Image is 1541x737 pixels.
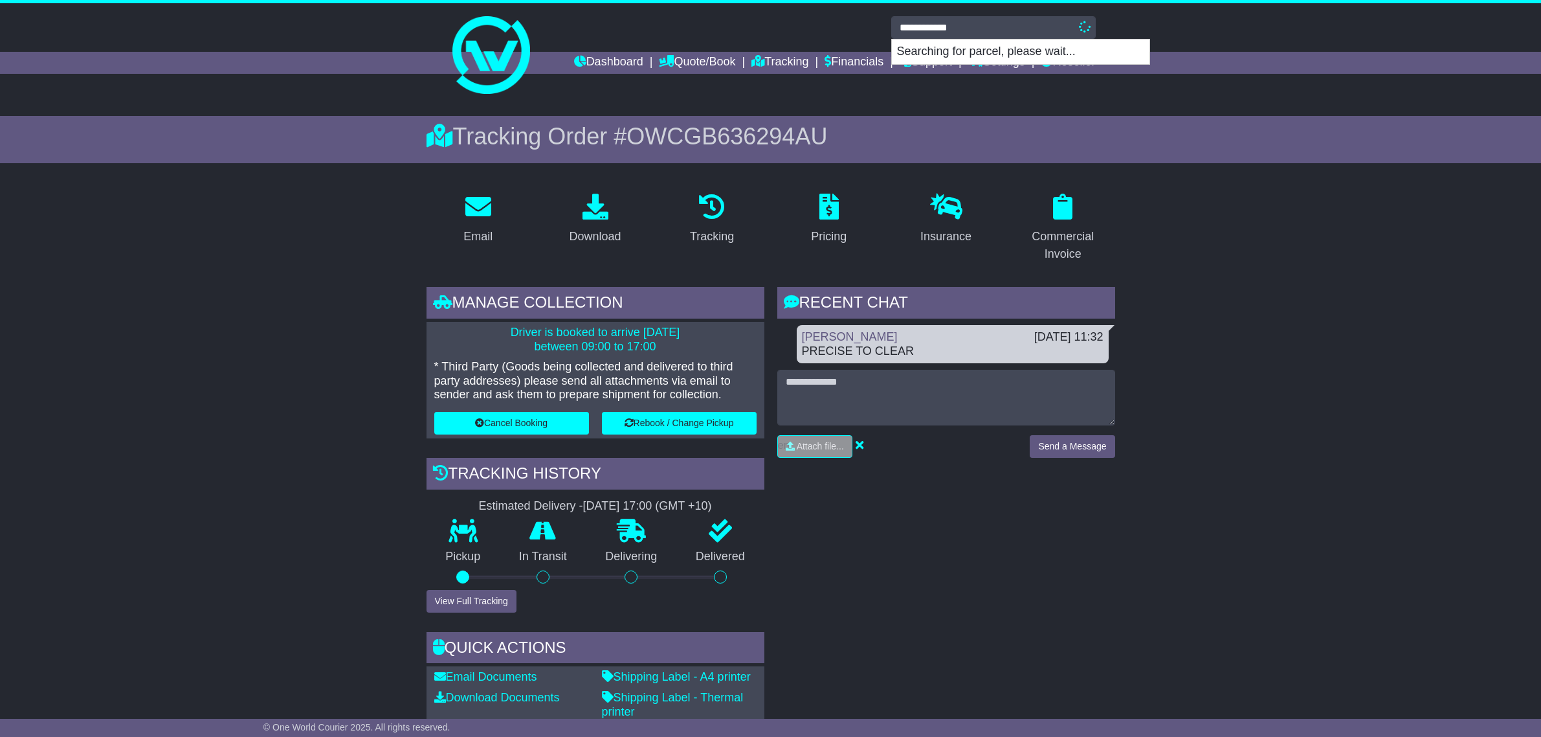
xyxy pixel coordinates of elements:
[803,189,855,250] a: Pricing
[434,670,537,683] a: Email Documents
[602,412,757,435] button: Rebook / Change Pickup
[1019,228,1107,263] div: Commercial Invoice
[427,499,764,514] div: Estimated Delivery -
[500,550,586,564] p: In Transit
[427,590,516,613] button: View Full Tracking
[427,287,764,322] div: Manage collection
[825,52,883,74] a: Financials
[455,189,501,250] a: Email
[434,360,757,402] p: * Third Party (Goods being collected and delivered to third party addresses) please send all atta...
[434,326,757,354] p: Driver is booked to arrive [DATE] between 09:00 to 17:00
[463,228,493,245] div: Email
[1034,330,1103,345] div: [DATE] 11:32
[583,499,712,514] div: [DATE] 17:00 (GMT +10)
[892,40,1149,64] p: Searching for parcel, please wait...
[263,722,450,732] span: © One World Courier 2025. All rights reserved.
[659,52,735,74] a: Quote/Book
[682,189,742,250] a: Tracking
[626,123,827,150] span: OWCGB636294AU
[802,345,1103,359] div: PRECISE TO CLEAR
[586,550,677,564] p: Delivering
[676,550,764,564] p: Delivered
[427,632,764,667] div: Quick Actions
[434,691,560,704] a: Download Documents
[777,287,1115,322] div: RECENT CHAT
[427,458,764,493] div: Tracking history
[920,228,971,245] div: Insurance
[912,189,980,250] a: Insurance
[751,52,808,74] a: Tracking
[569,228,621,245] div: Download
[1011,189,1115,267] a: Commercial Invoice
[802,330,898,343] a: [PERSON_NAME]
[811,228,847,245] div: Pricing
[1030,435,1114,458] button: Send a Message
[427,122,1115,150] div: Tracking Order #
[602,670,751,683] a: Shipping Label - A4 printer
[690,228,734,245] div: Tracking
[434,412,589,435] button: Cancel Booking
[560,189,629,250] a: Download
[602,691,744,718] a: Shipping Label - Thermal printer
[427,550,500,564] p: Pickup
[574,52,643,74] a: Dashboard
